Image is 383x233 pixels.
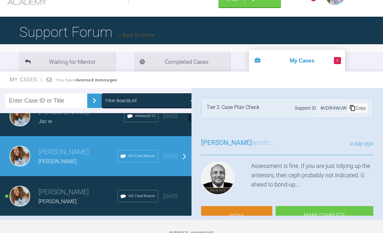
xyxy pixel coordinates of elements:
span: [DATE] [163,113,178,119]
div: Filter Boards: All [106,97,137,104]
a: Reply [201,206,272,226]
input: Enter Case ID or Title [5,94,87,108]
div: # VDIR4WUW [319,104,348,112]
img: Utpalendu Bose [201,162,234,195]
span: 4 [334,57,341,64]
span: IAS Fixed Braces [128,193,155,199]
span: [PERSON_NAME] [38,158,77,164]
li: Waiting for Mentor [19,52,115,71]
span: Support ID [295,104,316,112]
div: Tier 2: Case Plan Check [207,103,260,113]
span: Advanced 12 [135,113,155,119]
span: [PERSON_NAME] [201,139,252,146]
img: Rebecca Lynne Williams [10,146,30,166]
h1: Support Forum [19,21,154,43]
h3: [PERSON_NAME] [38,187,117,198]
span: [DATE] [163,153,178,159]
li: My Cases [249,50,345,71]
h3: [PERSON_NAME] [38,147,117,158]
span: IAS Fixed Braces [128,153,155,159]
span: a day ago [350,140,373,147]
img: Rebecca Lynne Williams [10,106,30,126]
div: Mark Complete [276,206,374,226]
div: Assessment is fine. If you are just tidying up the anteriors, then ceph probably not indicated. G... [251,162,373,197]
strong: 4 unread messages [76,78,117,82]
h3: wrote... [201,137,274,148]
span: [DATE] [163,193,178,199]
span: [PERSON_NAME] [38,198,77,204]
a: Back to Home [119,32,154,38]
div: Copy [348,104,367,112]
img: chevronRight.28bd32b0.svg [89,96,99,106]
span: Jac w [38,118,52,124]
img: Rebecca Lynne Williams [10,186,30,206]
span: My Cases [10,77,43,83]
li: Completed Cases [134,52,230,71]
span: You have [56,78,118,82]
